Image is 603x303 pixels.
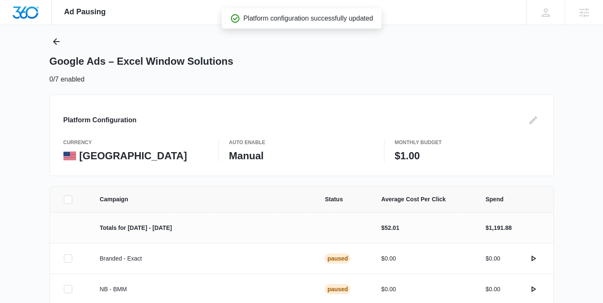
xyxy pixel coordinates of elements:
p: currency [63,139,208,146]
span: Ad Pausing [64,8,106,16]
p: [GEOGRAPHIC_DATA] [79,150,187,162]
span: Spend [485,195,540,204]
p: $1.00 [395,150,540,162]
div: Paused [325,253,350,263]
p: 0/7 enabled [50,74,85,84]
p: $0.00 [381,254,465,263]
span: Status [325,195,361,204]
button: actions.activate [527,282,540,296]
p: $52.01 [381,224,465,232]
h1: Google Ads – Excel Window Solutions [50,55,234,68]
button: Edit [527,113,540,127]
p: $0.00 [485,254,500,263]
button: Back [50,35,63,48]
p: Auto Enable [229,139,374,146]
p: $1,191.88 [485,224,511,232]
span: Campaign [100,195,305,204]
span: Average Cost Per Click [381,195,465,204]
p: Platform configuration successfully updated [243,13,373,24]
p: NB - BMM [100,285,305,294]
p: Manual [229,150,374,162]
p: Totals for [DATE] - [DATE] [100,224,305,232]
h3: Platform Configuration [63,115,137,125]
p: $0.00 [381,285,465,294]
p: $0.00 [485,285,500,294]
p: Branded - Exact [100,254,305,263]
img: United States [63,152,76,160]
div: Paused [325,284,350,294]
p: Monthly Budget [395,139,540,146]
button: actions.activate [527,252,540,265]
